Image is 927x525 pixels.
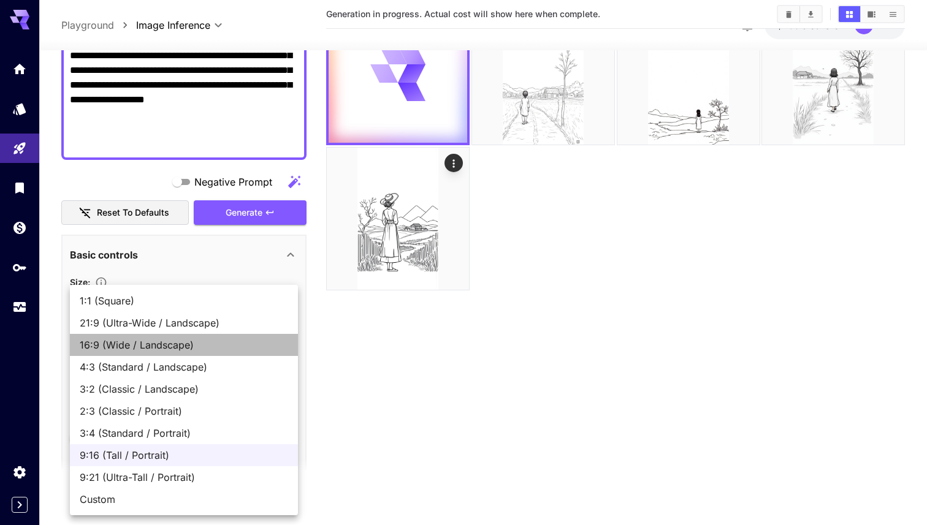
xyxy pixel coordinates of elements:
span: 9:21 (Ultra-Tall / Portrait) [80,470,288,485]
span: 4:3 (Standard / Landscape) [80,360,288,374]
span: 3:2 (Classic / Landscape) [80,382,288,396]
span: 2:3 (Classic / Portrait) [80,404,288,418]
span: 9:16 (Tall / Portrait) [80,448,288,463]
span: 3:4 (Standard / Portrait) [80,426,288,440]
span: 21:9 (Ultra-Wide / Landscape) [80,315,288,330]
span: Custom [80,492,288,507]
span: 1:1 (Square) [80,293,288,308]
span: 16:9 (Wide / Landscape) [80,338,288,352]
